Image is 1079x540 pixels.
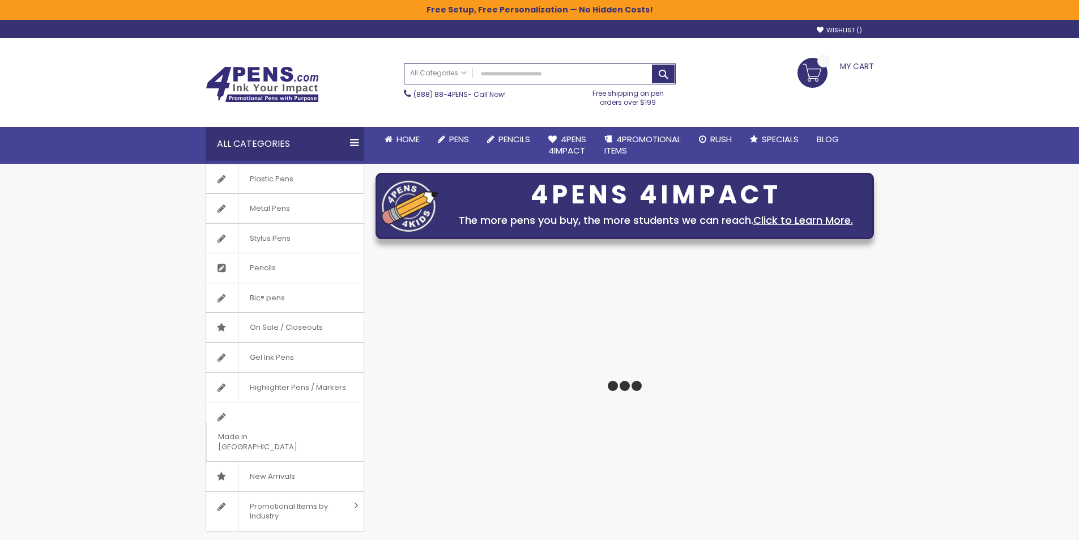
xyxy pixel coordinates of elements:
a: Rush [690,127,741,152]
a: Made in [GEOGRAPHIC_DATA] [206,402,364,461]
span: Promotional Items by Industry [238,492,350,531]
a: Promotional Items by Industry [206,492,364,531]
a: Wishlist [817,26,862,35]
div: Free shipping on pen orders over $199 [581,84,676,107]
span: All Categories [410,69,467,78]
div: All Categories [206,127,364,161]
a: Click to Learn More. [753,213,853,227]
a: Stylus Pens [206,224,364,253]
span: Plastic Pens [238,164,305,194]
span: Specials [762,133,799,145]
a: Plastic Pens [206,164,364,194]
a: Pencils [206,253,364,283]
span: Gel Ink Pens [238,343,305,372]
a: New Arrivals [206,462,364,491]
img: 4Pens Custom Pens and Promotional Products [206,66,319,103]
span: Metal Pens [238,194,301,223]
a: 4PROMOTIONALITEMS [595,127,690,164]
img: four_pen_logo.png [382,180,438,232]
span: Pencils [238,253,287,283]
span: 4Pens 4impact [548,133,586,156]
span: Bic® pens [238,283,296,313]
span: Home [396,133,420,145]
a: Specials [741,127,808,152]
a: Pens [429,127,478,152]
span: New Arrivals [238,462,306,491]
a: Gel Ink Pens [206,343,364,372]
a: On Sale / Closeouts [206,313,364,342]
span: Blog [817,133,839,145]
a: Blog [808,127,848,152]
a: (888) 88-4PENS [413,90,468,99]
span: Pens [449,133,469,145]
span: On Sale / Closeouts [238,313,334,342]
a: Home [376,127,429,152]
a: 4Pens4impact [539,127,595,164]
span: Rush [710,133,732,145]
div: 4PENS 4IMPACT [444,183,868,207]
a: Highlighter Pens / Markers [206,373,364,402]
span: Stylus Pens [238,224,302,253]
a: Bic® pens [206,283,364,313]
span: Pencils [498,133,530,145]
div: The more pens you buy, the more students we can reach. [444,212,868,228]
span: Highlighter Pens / Markers [238,373,357,402]
a: Pencils [478,127,539,152]
span: - Call Now! [413,90,506,99]
span: Made in [GEOGRAPHIC_DATA] [206,422,335,461]
a: Metal Pens [206,194,364,223]
a: All Categories [404,64,472,83]
span: 4PROMOTIONAL ITEMS [604,133,681,156]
